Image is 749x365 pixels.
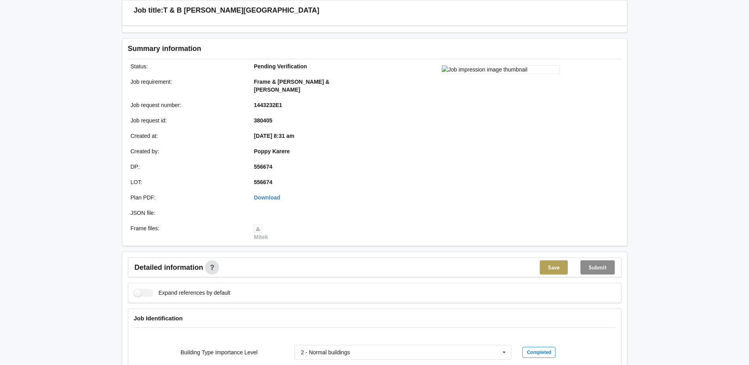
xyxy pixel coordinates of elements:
[254,117,272,124] b: 380405
[125,62,249,70] div: Status :
[134,314,616,322] h4: Job Identification
[522,347,556,358] div: Completed
[135,264,203,271] span: Detailed information
[254,133,294,139] b: [DATE] 8:31 am
[180,349,257,356] label: Building Type Importance Level
[128,44,496,53] h3: Summary information
[254,179,272,185] b: 556674
[441,65,560,74] img: Job impression image thumbnail
[254,63,307,70] b: Pending Verification
[125,117,249,124] div: Job request id :
[125,147,249,155] div: Created by :
[125,163,249,171] div: DP :
[134,289,231,297] label: Expand references by default
[540,260,568,275] button: Save
[125,78,249,94] div: Job requirement :
[254,148,290,154] b: Poppy Karere
[163,6,319,15] h3: T & B [PERSON_NAME][GEOGRAPHIC_DATA]
[254,164,272,170] b: 556674
[254,102,282,108] b: 1443232E1
[125,132,249,140] div: Created at :
[254,194,280,201] a: Download
[125,194,249,201] div: Plan PDF :
[134,6,163,15] h3: Job title:
[125,209,249,217] div: JSON file :
[125,178,249,186] div: LOT :
[125,101,249,109] div: Job request number :
[254,225,268,240] a: Mitek
[254,79,329,93] b: Frame & [PERSON_NAME] & [PERSON_NAME]
[125,224,249,241] div: Frame files :
[301,350,350,355] div: 2 - Normal buildings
